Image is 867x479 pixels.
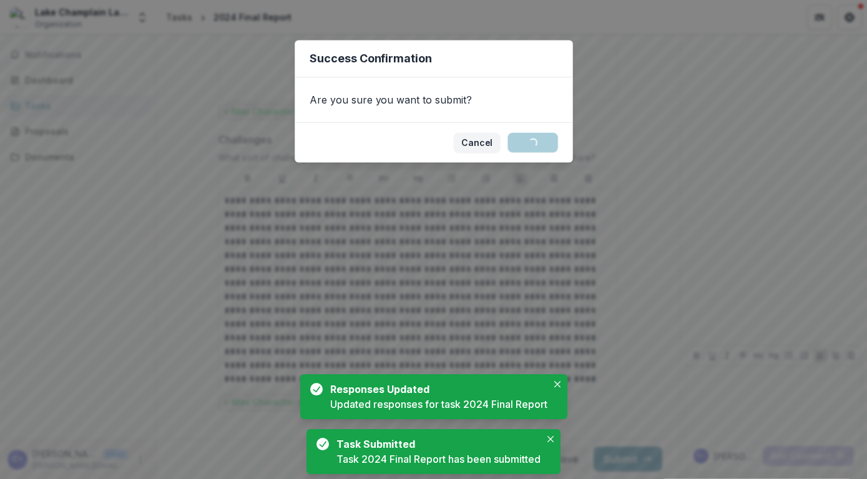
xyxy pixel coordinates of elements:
[336,437,536,452] div: Task Submitted
[295,41,572,78] header: Success Confirmation
[336,452,541,467] div: Task 2024 Final Report has been submitted
[453,133,500,153] button: Cancel
[550,377,565,392] button: Close
[330,382,542,397] div: Responses Updated
[543,432,558,447] button: Close
[330,397,547,412] div: Updated responses for task 2024 Final Report
[295,77,572,122] div: Are you sure you want to submit?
